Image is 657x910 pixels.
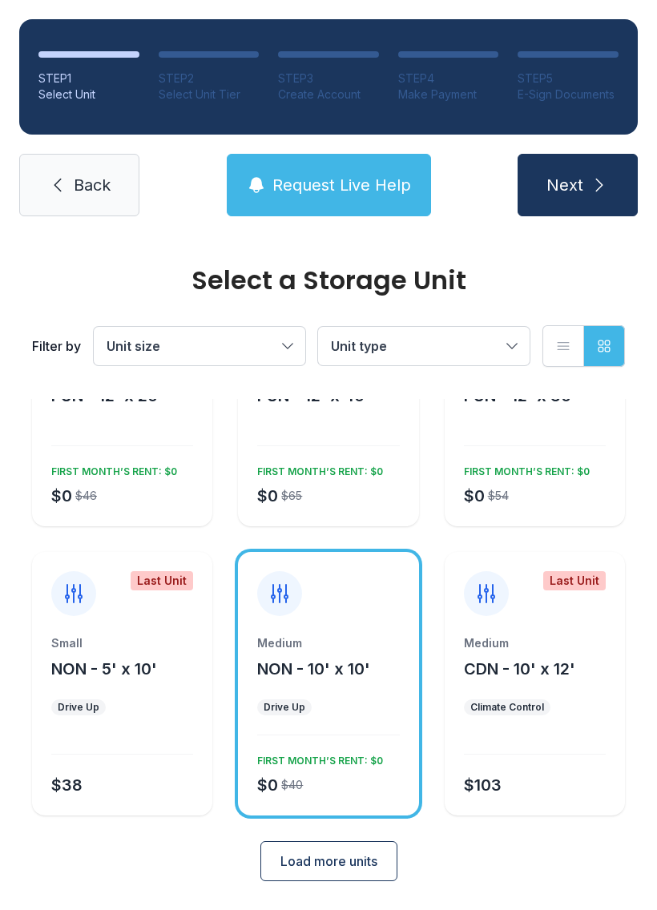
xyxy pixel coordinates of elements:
div: $0 [464,485,485,507]
button: Unit type [318,327,530,365]
div: $46 [75,488,97,504]
button: NON - 5' x 10' [51,658,157,680]
div: Climate Control [470,701,544,714]
div: Medium [464,635,606,651]
div: Drive Up [264,701,305,714]
div: $54 [488,488,509,504]
span: Unit type [331,338,387,354]
div: FIRST MONTH’S RENT: $0 [251,459,383,478]
span: Load more units [280,852,377,871]
span: Next [546,174,583,196]
div: E-Sign Documents [518,87,619,103]
div: $40 [281,777,303,793]
div: Select Unit [38,87,139,103]
button: Unit size [94,327,305,365]
div: Select Unit Tier [159,87,260,103]
span: NON - 5' x 10' [51,659,157,678]
button: NON - 10' x 10' [257,658,370,680]
div: Make Payment [398,87,499,103]
div: Last Unit [131,571,193,590]
span: NON - 10' x 10' [257,659,370,678]
div: STEP 2 [159,70,260,87]
span: Unit size [107,338,160,354]
span: Back [74,174,111,196]
div: STEP 1 [38,70,139,87]
div: Medium [257,635,399,651]
div: STEP 3 [278,70,379,87]
div: $38 [51,774,83,796]
div: Drive Up [58,701,99,714]
span: Request Live Help [272,174,411,196]
div: FIRST MONTH’S RENT: $0 [251,748,383,767]
div: $65 [281,488,302,504]
span: CDN - 10' x 12' [464,659,575,678]
div: Last Unit [543,571,606,590]
div: $0 [257,774,278,796]
div: $103 [464,774,502,796]
div: Filter by [32,336,81,356]
div: STEP 4 [398,70,499,87]
div: Select a Storage Unit [32,268,625,293]
div: FIRST MONTH’S RENT: $0 [457,459,590,478]
div: STEP 5 [518,70,619,87]
div: FIRST MONTH’S RENT: $0 [45,459,177,478]
button: CDN - 10' x 12' [464,658,575,680]
div: Small [51,635,193,651]
div: $0 [257,485,278,507]
div: $0 [51,485,72,507]
div: Create Account [278,87,379,103]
